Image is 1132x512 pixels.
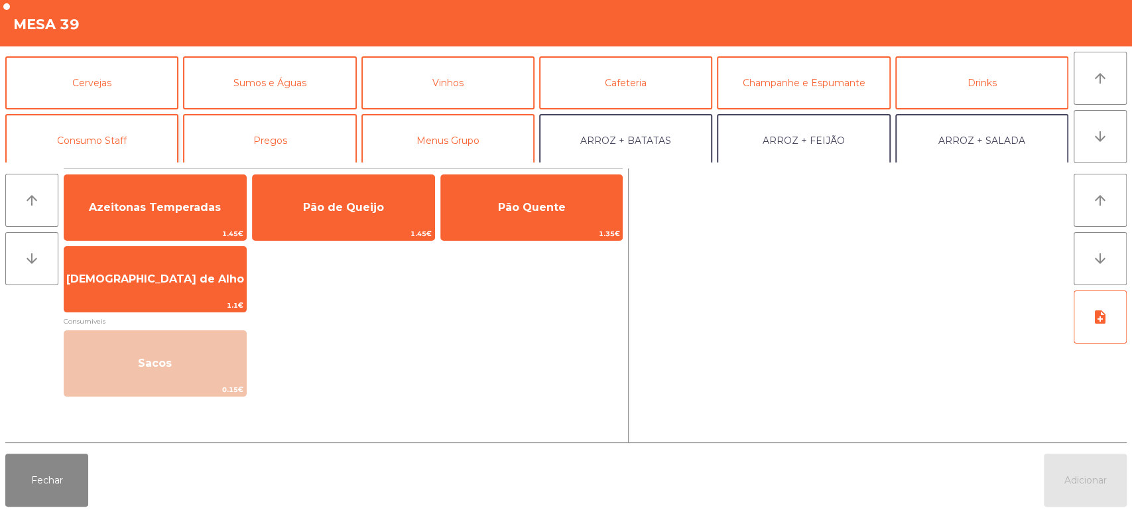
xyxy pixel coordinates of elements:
[66,273,244,285] span: [DEMOGRAPHIC_DATA] de Alho
[895,114,1068,167] button: ARROZ + SALADA
[1092,309,1108,325] i: note_add
[5,232,58,285] button: arrow_downward
[89,201,221,214] span: Azeitonas Temperadas
[5,174,58,227] button: arrow_upward
[5,454,88,507] button: Fechar
[1074,110,1127,163] button: arrow_downward
[1074,232,1127,285] button: arrow_downward
[1074,290,1127,344] button: note_add
[498,201,566,214] span: Pão Quente
[361,56,535,109] button: Vinhos
[5,114,178,167] button: Consumo Staff
[24,192,40,208] i: arrow_upward
[539,114,712,167] button: ARROZ + BATATAS
[138,357,172,369] span: Sacos
[895,56,1068,109] button: Drinks
[253,227,434,240] span: 1.45€
[64,227,246,240] span: 1.45€
[1074,52,1127,105] button: arrow_upward
[5,56,178,109] button: Cervejas
[64,315,623,328] span: Consumiveis
[24,251,40,267] i: arrow_downward
[717,114,890,167] button: ARROZ + FEIJÃO
[1092,192,1108,208] i: arrow_upward
[64,299,246,312] span: 1.1€
[539,56,712,109] button: Cafeteria
[303,201,384,214] span: Pão de Queijo
[1074,174,1127,227] button: arrow_upward
[183,114,356,167] button: Pregos
[1092,129,1108,145] i: arrow_downward
[183,56,356,109] button: Sumos e Águas
[441,227,623,240] span: 1.35€
[717,56,890,109] button: Champanhe e Espumante
[1092,251,1108,267] i: arrow_downward
[1092,70,1108,86] i: arrow_upward
[13,15,80,34] h4: Mesa 39
[361,114,535,167] button: Menus Grupo
[64,383,246,396] span: 0.15€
